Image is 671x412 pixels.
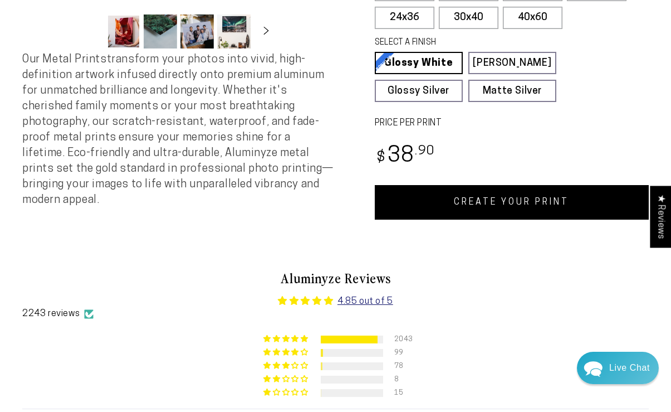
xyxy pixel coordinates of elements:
[394,349,408,357] div: 99
[79,20,104,44] button: Slide left
[254,20,278,44] button: Slide right
[337,297,393,306] a: 4.85 out of 5
[263,375,310,384] div: 0% (8) reviews with 2 star rating
[394,362,408,370] div: 78
[503,7,562,29] label: 40x60
[144,14,177,49] button: Load image 2 in gallery view
[468,80,556,102] a: Matte Silver
[394,389,408,397] div: 15
[22,294,649,308] div: Average rating is 4.85 stars
[375,146,435,167] bdi: 38
[439,7,498,29] label: 30x40
[263,335,310,343] div: 91% (2043) reviews with 5 star rating
[609,352,650,384] div: Contact Us Directly
[375,185,649,220] a: CREATE YOUR PRINT
[375,52,463,74] a: Glossy White
[577,352,659,384] div: Chat widget toggle
[394,336,408,343] div: 2043
[415,145,435,158] sup: .90
[375,117,649,130] label: PRICE PER PRINT
[394,376,408,384] div: 8
[22,269,649,288] h2: Aluminyze Reviews
[650,186,671,248] div: Click to open Judge.me floating reviews tab
[375,37,535,49] legend: SELECT A FINISH
[180,14,214,49] button: Load image 3 in gallery view
[22,54,334,206] span: Our Metal Prints transform your photos into vivid, high-definition artwork infused directly onto ...
[22,308,649,320] div: 2243 reviews
[468,52,556,74] a: [PERSON_NAME]
[375,7,434,29] label: 24x36
[107,14,140,49] button: Load image 1 in gallery view
[376,151,386,166] span: $
[84,309,94,319] img: Verified Checkmark
[263,362,310,370] div: 3% (78) reviews with 3 star rating
[263,348,310,357] div: 4% (99) reviews with 4 star rating
[217,14,251,49] button: Load image 4 in gallery view
[375,80,463,102] a: Glossy Silver
[263,389,310,397] div: 1% (15) reviews with 1 star rating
